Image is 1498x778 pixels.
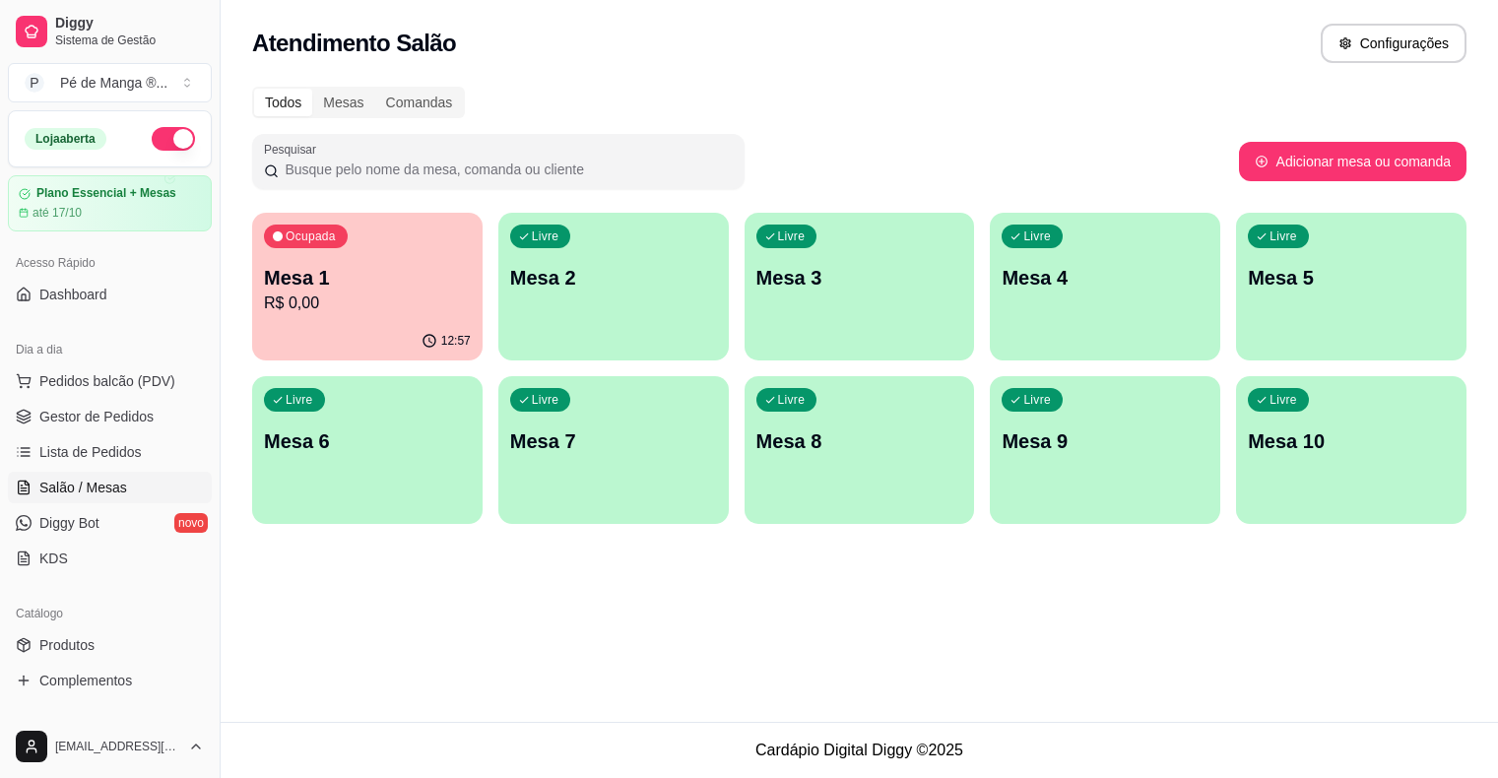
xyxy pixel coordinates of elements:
a: KDS [8,543,212,574]
button: Pedidos balcão (PDV) [8,365,212,397]
p: Mesa 7 [510,427,717,455]
p: Livre [286,392,313,408]
button: LivreMesa 3 [745,213,975,360]
span: Sistema de Gestão [55,32,204,48]
p: Mesa 6 [264,427,471,455]
a: Lista de Pedidos [8,436,212,468]
span: Diggy [55,15,204,32]
article: Plano Essencial + Mesas [36,186,176,201]
a: Complementos [8,665,212,696]
button: Select a team [8,63,212,102]
button: Alterar Status [152,127,195,151]
p: Mesa 9 [1002,427,1208,455]
div: Pé de Manga ® ... [60,73,167,93]
div: Acesso Rápido [8,247,212,279]
p: Mesa 3 [756,264,963,292]
button: Adicionar mesa ou comanda [1239,142,1466,181]
a: Salão / Mesas [8,472,212,503]
a: Diggy Botnovo [8,507,212,539]
p: Livre [778,228,806,244]
span: Produtos [39,635,95,655]
span: Salão / Mesas [39,478,127,497]
p: 12:57 [441,333,471,349]
span: Dashboard [39,285,107,304]
p: Mesa 4 [1002,264,1208,292]
button: LivreMesa 9 [990,376,1220,524]
p: Livre [532,228,559,244]
h2: Atendimento Salão [252,28,456,59]
div: Catálogo [8,598,212,629]
p: Livre [1023,228,1051,244]
button: Configurações [1321,24,1466,63]
p: Mesa 2 [510,264,717,292]
input: Pesquisar [279,160,733,179]
p: Livre [1270,392,1297,408]
button: LivreMesa 7 [498,376,729,524]
a: Dashboard [8,279,212,310]
a: Gestor de Pedidos [8,401,212,432]
button: LivreMesa 5 [1236,213,1466,360]
button: LivreMesa 4 [990,213,1220,360]
button: LivreMesa 10 [1236,376,1466,524]
p: Mesa 5 [1248,264,1455,292]
div: Mesas [312,89,374,116]
a: Produtos [8,629,212,661]
button: LivreMesa 2 [498,213,729,360]
p: Livre [532,392,559,408]
p: Mesa 8 [756,427,963,455]
button: LivreMesa 6 [252,376,483,524]
span: Diggy Bot [39,513,99,533]
button: LivreMesa 8 [745,376,975,524]
div: Comandas [375,89,464,116]
span: Pedidos balcão (PDV) [39,371,175,391]
p: Mesa 10 [1248,427,1455,455]
footer: Cardápio Digital Diggy © 2025 [221,722,1498,778]
p: Livre [778,392,806,408]
span: Lista de Pedidos [39,442,142,462]
div: Loja aberta [25,128,106,150]
p: R$ 0,00 [264,292,471,315]
p: Mesa 1 [264,264,471,292]
a: Plano Essencial + Mesasaté 17/10 [8,175,212,231]
div: Dia a dia [8,334,212,365]
article: até 17/10 [33,205,82,221]
p: Ocupada [286,228,336,244]
p: Livre [1270,228,1297,244]
span: P [25,73,44,93]
button: [EMAIL_ADDRESS][DOMAIN_NAME] [8,723,212,770]
span: Complementos [39,671,132,690]
button: OcupadaMesa 1R$ 0,0012:57 [252,213,483,360]
span: KDS [39,549,68,568]
a: DiggySistema de Gestão [8,8,212,55]
p: Livre [1023,392,1051,408]
div: Todos [254,89,312,116]
label: Pesquisar [264,141,323,158]
span: Gestor de Pedidos [39,407,154,426]
span: [EMAIL_ADDRESS][DOMAIN_NAME] [55,739,180,754]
